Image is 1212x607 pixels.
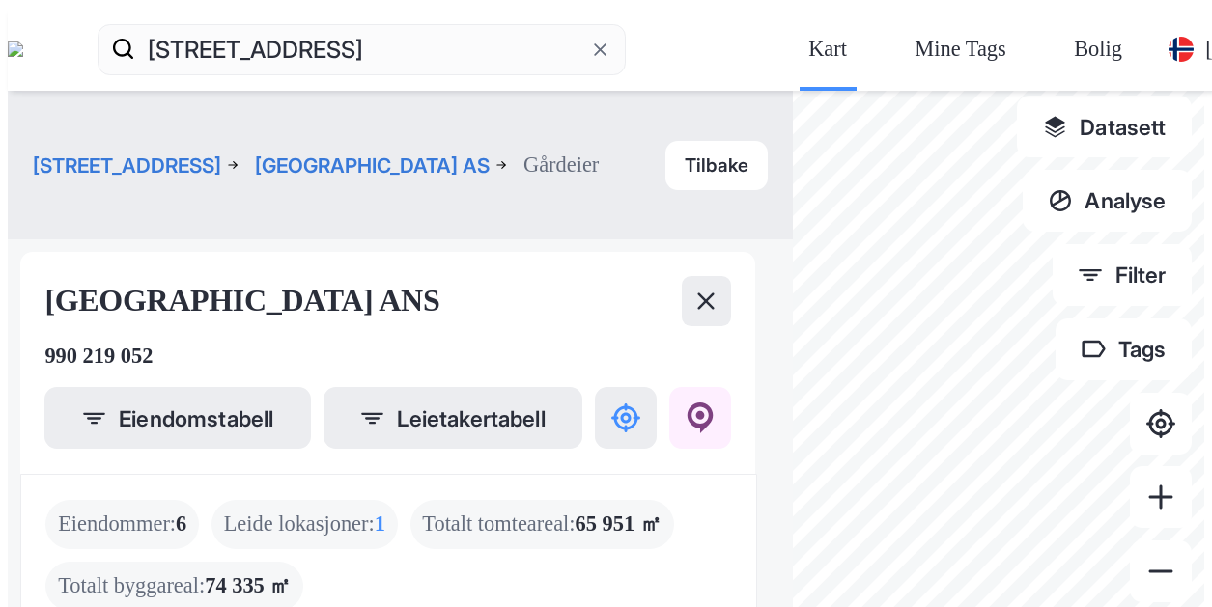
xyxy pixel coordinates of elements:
[576,506,662,542] span: 65 951 ㎡
[44,276,445,325] div: [GEOGRAPHIC_DATA] ANS
[665,141,769,190] button: Tilbake
[45,500,199,549] div: Eiendommer :
[1115,514,1212,607] iframe: Chat Widget
[1056,318,1192,380] button: Tags
[324,387,583,449] button: Leietakertabell
[176,506,186,542] span: 6
[1074,31,1122,68] div: Bolig
[44,387,310,449] button: Eiendomstabell
[135,18,588,80] input: Søk på adresse, matrikkel, gårdeiere, leietakere eller personer
[1017,96,1192,157] button: Datasett
[211,500,398,549] div: Leide lokasjoner :
[375,506,385,542] span: 1
[44,338,153,374] div: 990 219 052
[915,31,1005,68] div: Mine Tags
[1023,170,1193,232] button: Analyse
[808,31,847,68] div: Kart
[410,500,674,549] div: Totalt tomteareal :
[1053,244,1193,306] button: Filter
[8,41,23,57] img: logo.a4113a55bc3d86da70a041830d287a7e.svg
[255,151,495,180] button: [GEOGRAPHIC_DATA] AS
[33,151,227,180] button: [STREET_ADDRESS]
[205,567,291,604] span: 74 335 ㎡
[523,147,599,183] div: Gårdeier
